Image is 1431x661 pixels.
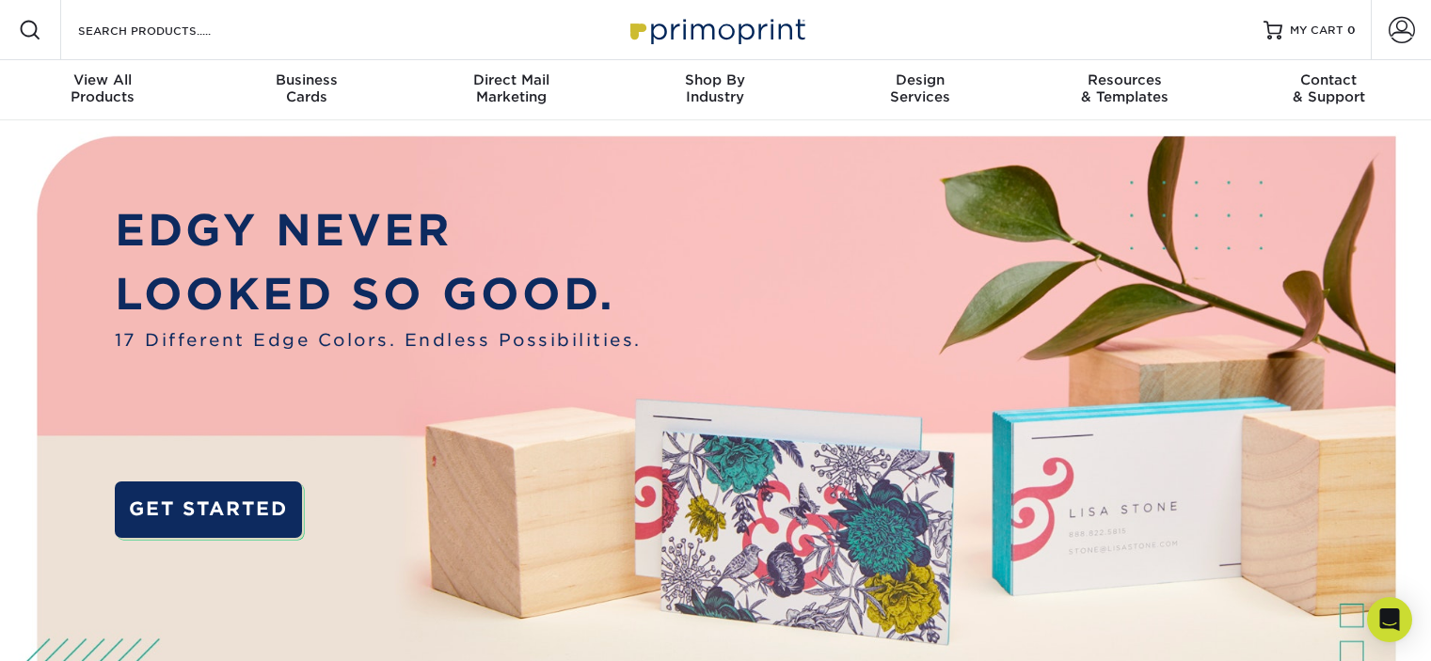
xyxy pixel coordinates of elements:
[1022,71,1226,105] div: & Templates
[1227,71,1431,105] div: & Support
[613,71,818,88] span: Shop By
[1227,71,1431,88] span: Contact
[818,71,1022,105] div: Services
[76,19,260,41] input: SEARCH PRODUCTS.....
[818,71,1022,88] span: Design
[204,60,408,120] a: BusinessCards
[115,198,642,262] p: EDGY NEVER
[409,60,613,120] a: Direct MailMarketing
[409,71,613,105] div: Marketing
[622,9,810,50] img: Primoprint
[1022,71,1226,88] span: Resources
[204,71,408,88] span: Business
[1290,23,1344,39] span: MY CART
[1347,24,1356,37] span: 0
[1227,60,1431,120] a: Contact& Support
[613,60,818,120] a: Shop ByIndustry
[1022,60,1226,120] a: Resources& Templates
[115,262,642,326] p: LOOKED SO GOOD.
[613,71,818,105] div: Industry
[115,481,302,538] a: GET STARTED
[204,71,408,105] div: Cards
[1367,597,1412,642] div: Open Intercom Messenger
[115,327,642,353] span: 17 Different Edge Colors. Endless Possibilities.
[409,71,613,88] span: Direct Mail
[818,60,1022,120] a: DesignServices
